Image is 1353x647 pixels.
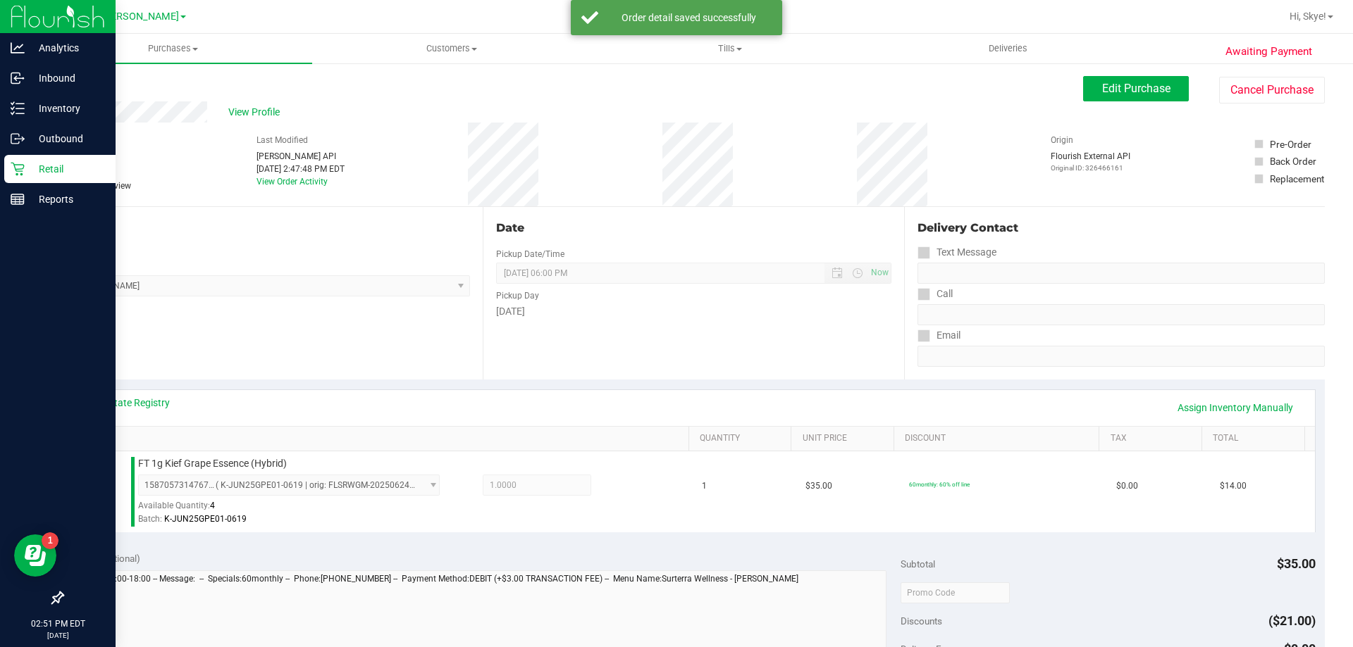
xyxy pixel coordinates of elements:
[101,11,179,23] span: [PERSON_NAME]
[496,248,564,260] label: Pickup Date/Time
[869,34,1147,63] a: Deliveries
[970,42,1046,55] span: Deliveries
[803,433,889,444] a: Unit Price
[702,479,707,493] span: 1
[1290,11,1326,22] span: Hi, Skye!
[83,433,683,444] a: SKU
[1277,556,1316,571] span: $35.00
[496,304,891,319] div: [DATE]
[11,71,25,85] inline-svg: Inbound
[11,101,25,115] inline-svg: Inventory
[901,582,1010,603] input: Promo Code
[11,192,25,206] inline-svg: Reports
[164,514,247,524] span: K-JUN25GPE01-0619
[591,34,869,63] a: Tills
[1051,134,1073,146] label: Origin
[6,630,109,641] p: [DATE]
[805,479,832,493] span: $35.00
[138,514,162,524] span: Batch:
[1270,137,1311,151] div: Pre-Order
[1268,613,1316,628] span: ($21.00)
[496,220,891,237] div: Date
[25,100,109,117] p: Inventory
[62,220,470,237] div: Location
[85,396,170,410] a: View State Registry
[918,284,953,304] label: Call
[25,130,109,147] p: Outbound
[25,161,109,177] p: Retail
[11,132,25,146] inline-svg: Outbound
[25,39,109,56] p: Analytics
[138,496,455,523] div: Available Quantity:
[1116,479,1138,493] span: $0.00
[901,558,935,570] span: Subtotal
[1270,172,1324,186] div: Replacement
[257,134,308,146] label: Last Modified
[210,501,215,510] span: 4
[918,220,1325,237] div: Delivery Contact
[1219,77,1325,103] button: Cancel Purchase
[1051,150,1130,173] div: Flourish External API
[1051,163,1130,173] p: Original ID: 326466161
[1168,396,1302,420] a: Assign Inventory Manually
[496,289,539,302] label: Pickup Day
[1111,433,1197,444] a: Tax
[1102,82,1170,95] span: Edit Purchase
[14,534,56,577] iframe: Resource center
[591,42,868,55] span: Tills
[1225,44,1312,60] span: Awaiting Payment
[909,481,970,488] span: 60monthly: 60% off line
[257,177,328,187] a: View Order Activity
[42,532,58,549] iframe: Resource center unread badge
[905,433,1094,444] a: Discount
[1213,433,1299,444] a: Total
[1270,154,1316,168] div: Back Order
[918,325,960,346] label: Email
[1220,479,1247,493] span: $14.00
[25,70,109,87] p: Inbound
[138,457,287,470] span: FT 1g Kief Grape Essence (Hybrid)
[6,617,109,630] p: 02:51 PM EDT
[700,433,786,444] a: Quantity
[901,608,942,634] span: Discounts
[34,34,312,63] a: Purchases
[257,150,345,163] div: [PERSON_NAME] API
[11,41,25,55] inline-svg: Analytics
[313,42,590,55] span: Customers
[11,162,25,176] inline-svg: Retail
[34,42,312,55] span: Purchases
[228,105,285,120] span: View Profile
[312,34,591,63] a: Customers
[257,163,345,175] div: [DATE] 2:47:48 PM EDT
[918,304,1325,325] input: Format: (999) 999-9999
[25,191,109,208] p: Reports
[918,263,1325,284] input: Format: (999) 999-9999
[606,11,772,25] div: Order detail saved successfully
[1083,76,1189,101] button: Edit Purchase
[918,242,996,263] label: Text Message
